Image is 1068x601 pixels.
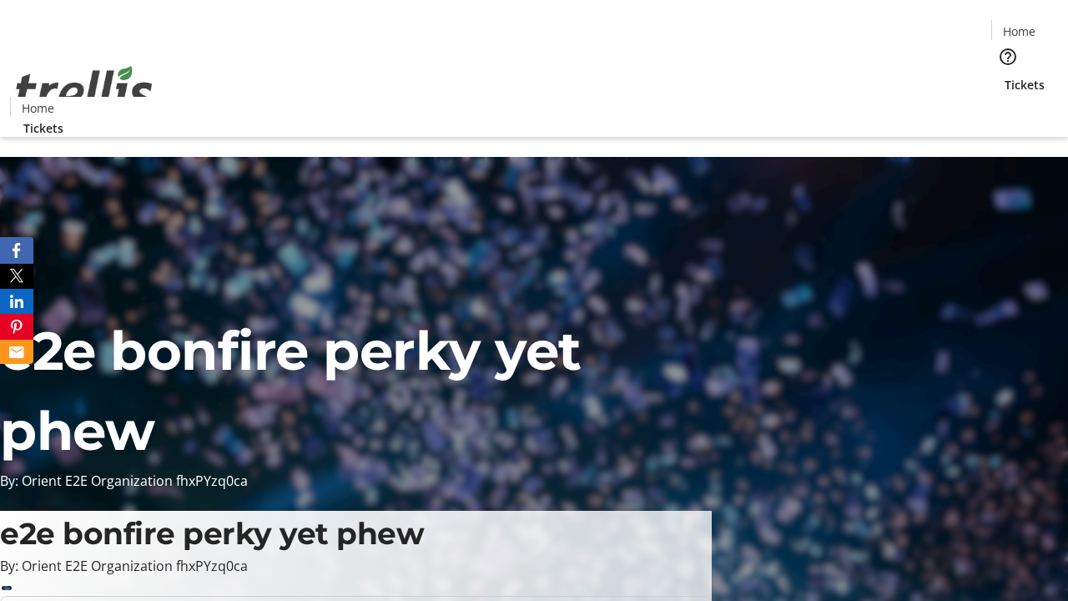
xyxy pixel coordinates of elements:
[22,99,54,117] span: Home
[991,76,1058,93] a: Tickets
[1003,23,1035,40] span: Home
[991,40,1025,73] button: Help
[10,48,159,131] img: Orient E2E Organization fhxPYzq0ca's Logo
[23,119,63,137] span: Tickets
[1005,76,1045,93] span: Tickets
[11,99,64,117] a: Home
[991,93,1025,127] button: Cart
[992,23,1045,40] a: Home
[10,119,77,137] a: Tickets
